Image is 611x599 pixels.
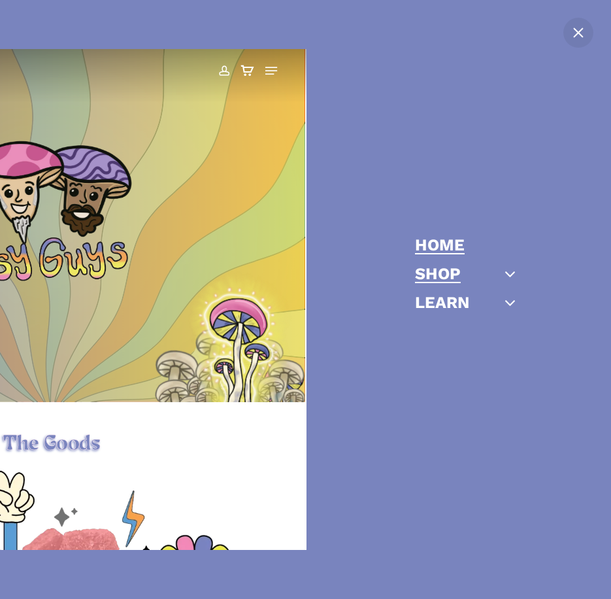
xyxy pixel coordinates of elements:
a: Home [415,237,465,253]
a: Cart [235,54,260,87]
a: Navigation Menu [265,65,277,77]
a: Learn [415,294,470,311]
a: Shop [415,265,461,282]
